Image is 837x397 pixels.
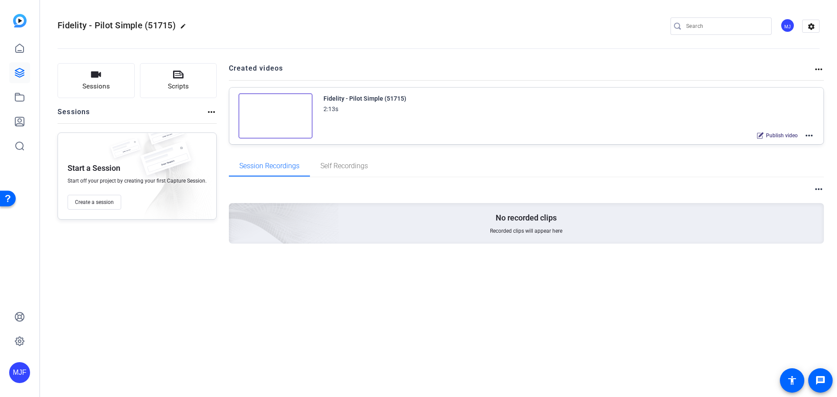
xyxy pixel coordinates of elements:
span: Scripts [168,81,189,92]
img: Creator Project Thumbnail [238,93,313,139]
p: Start a Session [68,163,120,173]
img: embarkstudio-empty-session.png [131,117,339,306]
input: Search [686,21,765,31]
span: Sessions [82,81,110,92]
img: fake-session.png [142,120,190,152]
mat-icon: more_horiz [206,107,217,117]
mat-icon: edit [180,23,191,34]
span: Recorded clips will appear here [490,227,562,234]
img: fake-session.png [133,142,198,185]
span: Publish video [766,132,798,139]
span: Start off your project by creating your first Capture Session. [68,177,207,184]
ngx-avatar: McKeni Johnson Franklin [780,18,796,34]
mat-icon: settings [803,20,820,33]
img: embarkstudio-empty-session.png [127,130,212,224]
h2: Created videos [229,63,814,80]
mat-icon: more_horiz [813,64,824,75]
mat-icon: accessibility [787,375,797,386]
div: MJ [780,18,795,33]
h2: Sessions [58,107,90,123]
span: Create a session [75,199,114,206]
div: 2:13s [323,104,338,114]
button: Create a session [68,195,121,210]
button: Scripts [140,63,217,98]
span: Self Recordings [320,163,368,170]
mat-icon: more_horiz [813,184,824,194]
mat-icon: message [815,375,826,386]
div: MJF [9,362,30,383]
img: blue-gradient.svg [13,14,27,27]
button: Sessions [58,63,135,98]
mat-icon: more_horiz [804,130,814,141]
span: Fidelity - Pilot Simple (51715) [58,20,176,31]
p: No recorded clips [496,213,557,223]
div: Fidelity - Pilot Simple (51715) [323,93,406,104]
span: Session Recordings [239,163,299,170]
img: fake-session.png [106,138,145,164]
